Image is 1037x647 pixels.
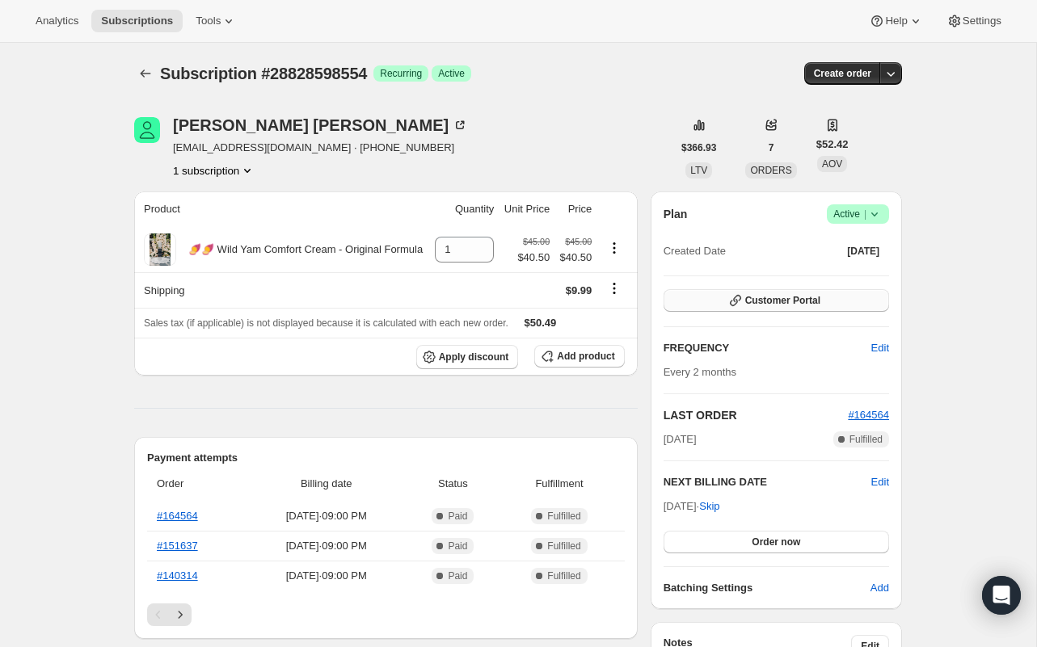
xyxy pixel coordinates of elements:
button: Subscriptions [91,10,183,32]
span: Add [870,580,889,596]
button: Analytics [26,10,88,32]
button: Settings [937,10,1011,32]
div: [PERSON_NAME] [PERSON_NAME] [173,117,468,133]
button: 7 [759,137,784,159]
a: #140314 [157,569,198,582]
span: Subscriptions [101,15,173,27]
button: Edit [862,335,899,361]
span: Active [833,206,883,222]
h2: LAST ORDER [664,407,849,423]
span: Help [885,15,907,27]
span: [DATE] · 09:00 PM [251,508,403,524]
span: LTV [690,165,707,176]
h2: Plan [664,206,688,222]
button: Edit [871,474,889,490]
span: [DATE] · 09:00 PM [251,568,403,584]
button: Subscriptions [134,62,157,85]
span: ORDERS [750,165,791,176]
span: Add product [557,350,614,363]
span: Status [412,476,495,492]
span: Recurring [380,67,422,80]
span: Paid [448,569,467,582]
span: $9.99 [566,284,592,296]
h2: Payment attempts [147,450,625,466]
button: Apply discount [416,345,519,369]
span: $52.42 [816,137,849,153]
span: [EMAIL_ADDRESS][DOMAIN_NAME] · [PHONE_NUMBER] [173,140,468,156]
span: $50.49 [525,317,557,329]
h6: Batching Settings [664,580,870,596]
span: AOV [822,158,842,170]
span: $40.50 [517,250,550,266]
span: Subscription #28828598554 [160,65,367,82]
span: Settings [963,15,1001,27]
button: Product actions [173,162,255,179]
span: $366.93 [681,141,716,154]
h2: NEXT BILLING DATE [664,474,871,490]
span: Active [438,67,465,80]
button: Skip [689,494,729,519]
button: Order now [664,531,889,553]
span: Paid [448,510,467,523]
small: $45.00 [565,237,592,246]
span: Created Date [664,243,726,259]
button: Shipping actions [601,279,627,297]
span: Analytics [36,15,78,27]
span: Fulfilled [547,540,580,552]
button: Help [859,10,933,32]
a: #151637 [157,540,198,552]
button: [DATE] [837,240,889,263]
button: Add [861,575,899,601]
span: [DATE] [664,431,697,447]
span: Customer Portal [745,294,820,307]
span: [DATE] · 09:00 PM [251,538,403,554]
span: Sales tax (if applicable) is not displayed because it is calculated with each new order. [144,317,508,329]
button: Create order [804,62,881,85]
span: Fulfilled [547,569,580,582]
span: Tools [196,15,221,27]
span: Paid [448,540,467,552]
button: Next [169,603,192,626]
span: Edit [871,340,889,356]
nav: Pagination [147,603,625,626]
button: Add product [534,345,624,368]
button: Tools [186,10,247,32]
span: Billing date [251,476,403,492]
span: Fulfilled [849,433,883,446]
div: Open Intercom Messenger [982,576,1021,615]
span: [DATE] [847,245,879,258]
a: #164564 [157,510,198,522]
span: Every 2 months [664,366,736,378]
span: Giovanna Jenkie [134,117,160,143]
span: $40.50 [559,250,592,266]
button: Customer Portal [664,289,889,312]
span: [DATE] · [664,500,720,512]
span: Apply discount [439,351,509,363]
th: Unit Price [499,191,554,227]
small: $45.00 [523,237,550,246]
span: 7 [769,141,774,154]
h2: FREQUENCY [664,340,871,356]
span: | [864,208,866,221]
th: Order [147,466,246,502]
span: Order now [752,536,800,548]
th: Product [134,191,430,227]
th: Quantity [430,191,500,227]
button: $366.93 [672,137,726,159]
button: Product actions [601,239,627,257]
span: Fulfilled [547,510,580,523]
div: 🍠🍠 Wild Yam Comfort Cream - Original Formula [176,242,423,258]
span: Create order [814,67,871,80]
th: Shipping [134,272,430,308]
span: Skip [699,498,719,515]
span: Fulfillment [504,476,614,492]
a: #164564 [848,409,889,421]
button: #164564 [848,407,889,423]
th: Price [554,191,596,227]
